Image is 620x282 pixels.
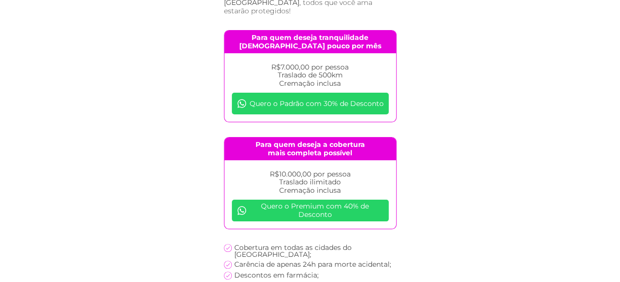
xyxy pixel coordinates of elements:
h4: Para quem deseja tranquilidade [DEMOGRAPHIC_DATA] pouco por mês [224,31,396,53]
a: Quero o Padrão com 30% de Desconto [232,93,389,114]
img: check icon [224,244,232,252]
p: Descontos em farmácia; [234,272,319,279]
img: check icon [224,272,232,280]
p: Carência de apenas 24h para morte acidental; [234,261,391,268]
p: Cobertura em todas as cidades do [GEOGRAPHIC_DATA]; [234,244,397,258]
img: whatsapp [237,206,247,215]
p: R$7.000,00 por pessoa Traslado de 500km Cremação inclusa [232,63,389,88]
img: whatsapp [237,99,247,108]
p: R$10.000,00 por pessoa Traslado ilimitado Cremação inclusa [232,170,389,195]
a: Quero o Premium com 40% de Desconto [232,200,389,221]
img: check icon [224,261,232,269]
h4: Para quem deseja a cobertura mais completa possível [224,138,396,160]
